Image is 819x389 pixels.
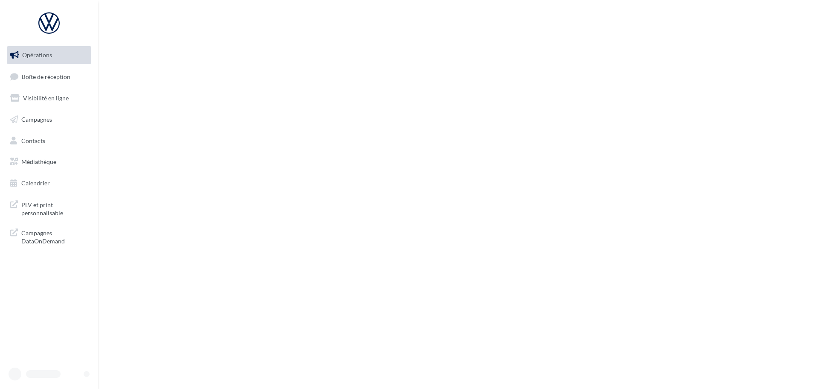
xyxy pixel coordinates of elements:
span: Boîte de réception [22,73,70,80]
span: Campagnes DataOnDemand [21,227,88,246]
span: Calendrier [21,179,50,187]
a: Contacts [5,132,93,150]
span: Visibilité en ligne [23,94,69,102]
a: Opérations [5,46,93,64]
a: Campagnes DataOnDemand [5,224,93,249]
a: PLV et print personnalisable [5,196,93,221]
span: Campagnes [21,116,52,123]
span: Contacts [21,137,45,144]
a: Campagnes [5,111,93,129]
a: Calendrier [5,174,93,192]
a: Visibilité en ligne [5,89,93,107]
a: Boîte de réception [5,67,93,86]
span: Opérations [22,51,52,58]
a: Médiathèque [5,153,93,171]
span: PLV et print personnalisable [21,199,88,217]
span: Médiathèque [21,158,56,165]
